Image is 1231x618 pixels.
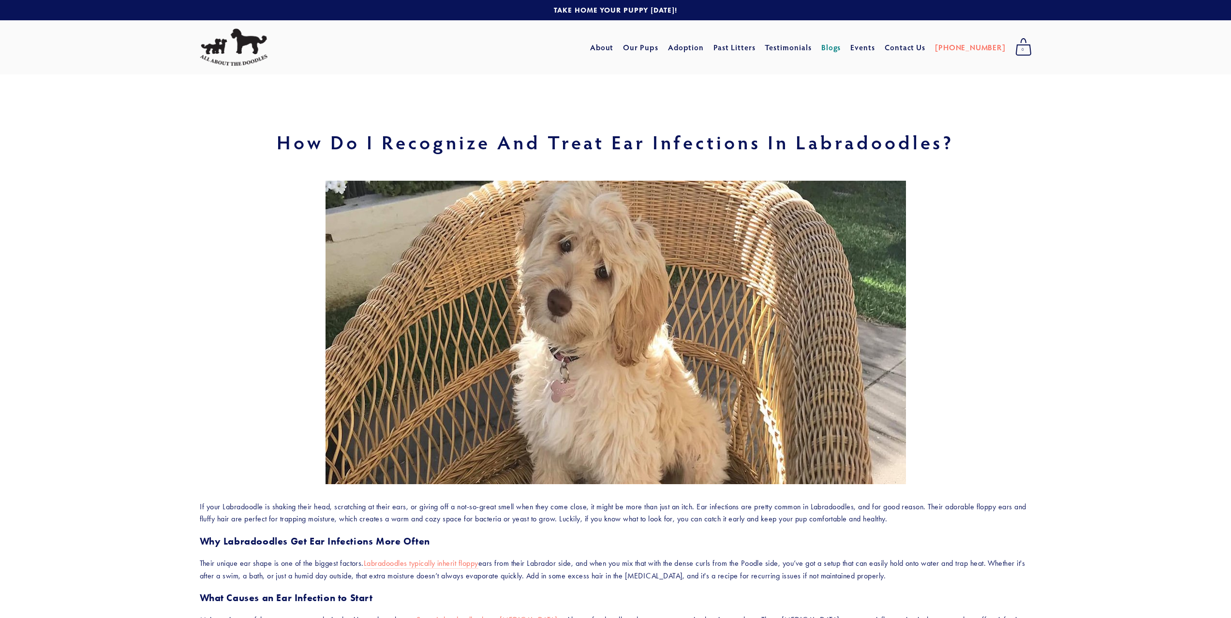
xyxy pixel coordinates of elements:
[1010,35,1037,59] a: 0 items in cart
[200,29,267,66] img: All About The Doodles
[364,559,478,569] a: Labradoodles typically inherit floppy
[200,557,1032,582] p: Their unique ear shape is one of the biggest factors. ears from their Labrador side, and when you...
[200,535,430,547] strong: Why Labradoodles Get Ear Infections More Often
[200,592,373,604] strong: What Causes an Ear Infection to Start
[200,501,1032,525] p: If your Labradoodle is shaking their head, scratching at their ears, or giving off a not-so-great...
[885,39,926,56] a: Contact Us
[1015,43,1032,56] span: 0
[850,39,875,56] a: Events
[713,42,756,52] a: Past Litters
[590,39,614,56] a: About
[935,39,1005,56] a: [PHONE_NUMBER]
[821,39,841,56] a: Blogs
[668,39,704,56] a: Adoption
[765,39,812,56] a: Testimonials
[200,132,1032,152] h1: How Do I Recognize and Treat Ear Infections in Labradoodles?
[623,39,658,56] a: Our Pups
